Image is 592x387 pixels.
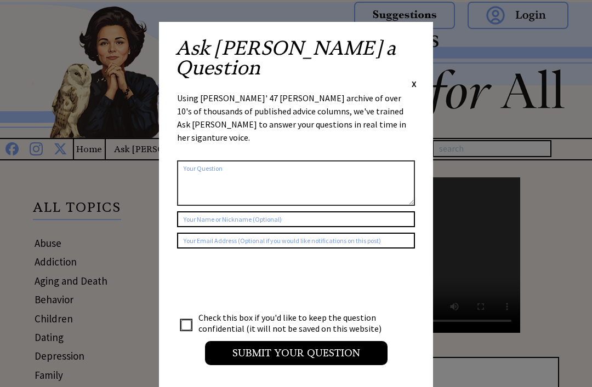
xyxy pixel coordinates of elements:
iframe: reCAPTCHA [177,259,344,302]
span: X [412,78,417,89]
input: Your Name or Nickname (Optional) [177,211,415,227]
input: Submit your Question [205,341,388,365]
h2: Ask [PERSON_NAME] a Question [175,38,417,78]
div: Using [PERSON_NAME]' 47 [PERSON_NAME] archive of over 10's of thousands of published advice colum... [177,91,415,155]
input: Your Email Address (Optional if you would like notifications on this post) [177,233,415,249]
td: Check this box if you'd like to keep the question confidential (it will not be saved on this webs... [198,311,392,334]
